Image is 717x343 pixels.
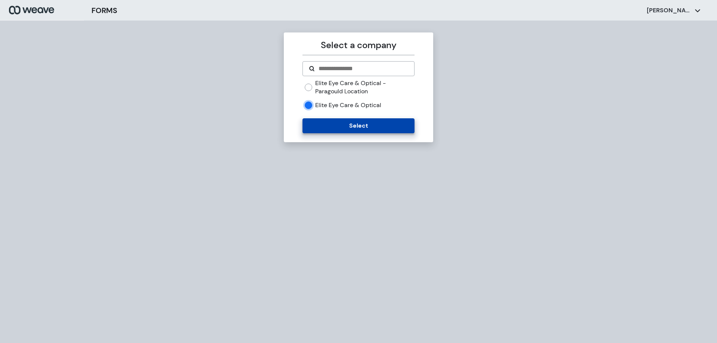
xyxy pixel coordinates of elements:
[318,64,408,73] input: Search
[647,6,692,15] p: [PERSON_NAME]
[302,118,414,133] button: Select
[91,5,117,16] h3: FORMS
[302,38,414,52] p: Select a company
[315,79,414,95] label: Elite Eye Care & Optical - Paragould Location
[315,101,381,109] label: Elite Eye Care & Optical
